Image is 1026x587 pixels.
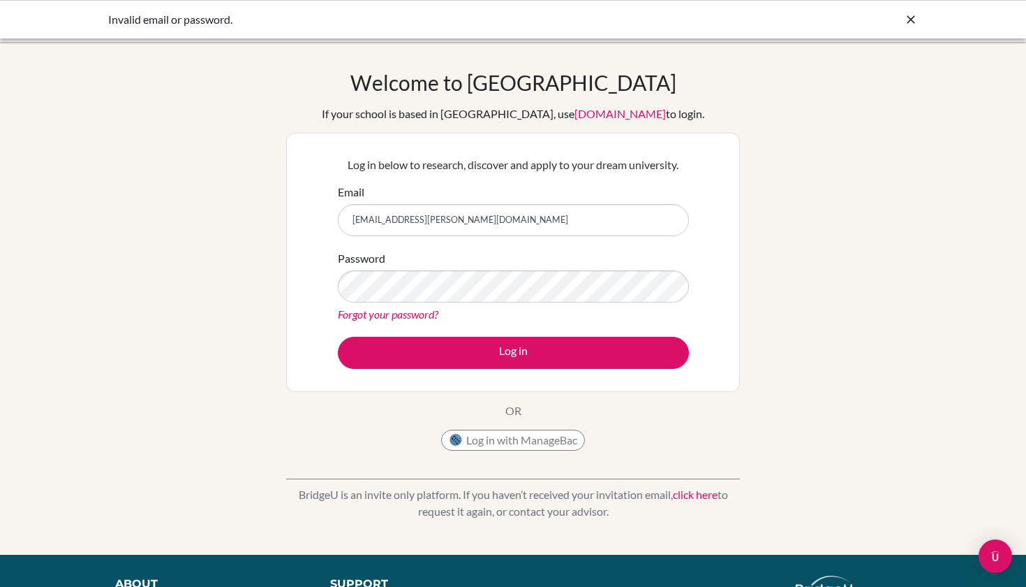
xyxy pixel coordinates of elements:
div: Open Intercom Messenger [979,539,1012,573]
a: click here [673,488,718,501]
p: Log in below to research, discover and apply to your dream university. [338,157,689,173]
h1: Welcome to [GEOGRAPHIC_DATA] [350,70,676,95]
button: Log in [338,337,689,369]
a: Forgot your password? [338,307,438,321]
a: [DOMAIN_NAME] [574,107,666,120]
label: Password [338,250,385,267]
div: Invalid email or password. [108,11,708,28]
div: If your school is based in [GEOGRAPHIC_DATA], use to login. [322,106,704,122]
p: OR [505,403,521,419]
label: Email [338,184,364,201]
button: Log in with ManageBac [441,430,585,451]
p: BridgeU is an invite only platform. If you haven’t received your invitation email, to request it ... [286,486,740,520]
